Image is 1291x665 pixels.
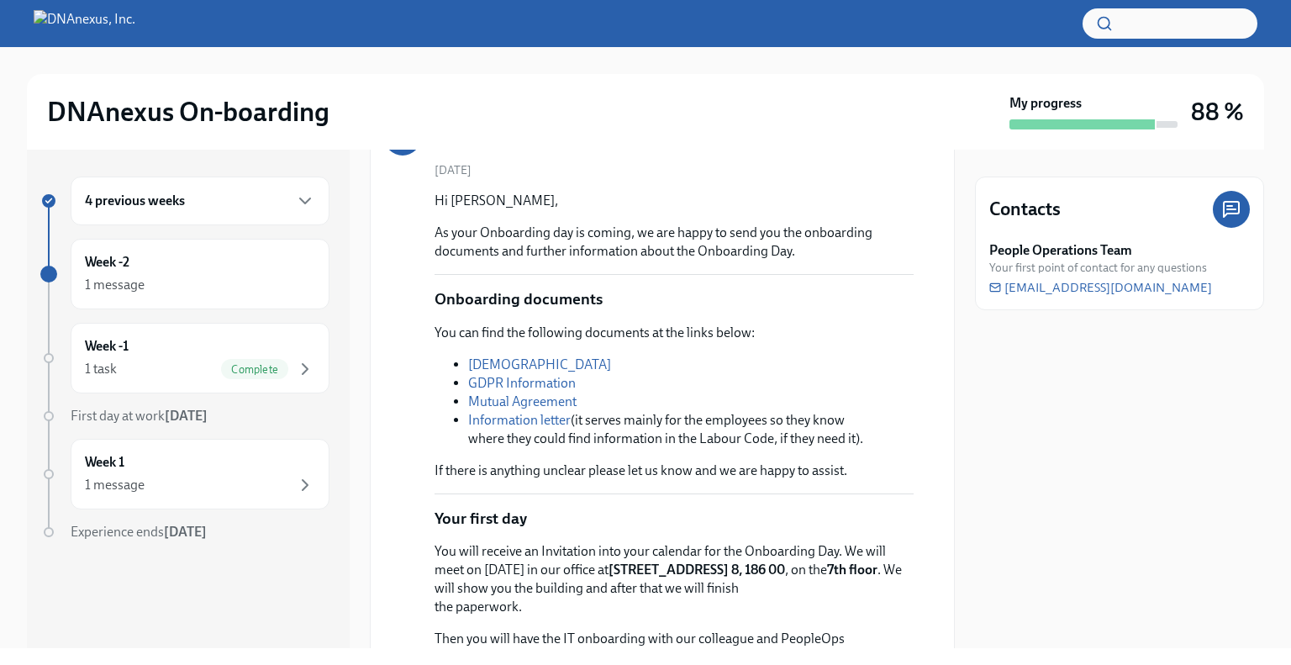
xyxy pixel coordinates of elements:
h4: Contacts [989,197,1061,222]
strong: People Operations Team [989,241,1132,260]
h6: Week 1 [85,453,124,472]
span: [DATE] [435,162,472,178]
div: 1 message [85,476,145,494]
p: If there is anything unclear please let us know and we are happy to assist. [435,462,863,480]
strong: [DATE] [164,524,207,540]
p: As your Onboarding day is coming, we are happy to send you the onboarding documents and further i... [435,224,914,261]
a: First day at work[DATE] [40,407,329,425]
p: You can find the following documents at the links below: [435,324,863,342]
a: Week -21 message [40,239,329,309]
h6: 4 previous weeks [85,192,185,210]
div: 1 task [85,360,117,378]
a: Week -11 taskComplete [40,323,329,393]
strong: My progress [1009,94,1082,113]
a: Week 11 message [40,439,329,509]
img: DNAnexus, Inc. [34,10,135,37]
div: 4 previous weeks [71,177,329,225]
p: You will receive an Invitation into your calendar for the Onboarding Day. We will meet on [DATE] ... [435,542,914,616]
a: [EMAIL_ADDRESS][DOMAIN_NAME] [989,279,1212,296]
p: Your first day [435,508,527,530]
p: Hi [PERSON_NAME], [435,192,914,210]
a: Information letter [468,412,571,428]
strong: [DATE] [165,408,208,424]
a: [DEMOGRAPHIC_DATA] [468,356,611,372]
strong: [STREET_ADDRESS] 8, 186 00 [609,562,785,578]
h2: DNAnexus On-boarding [47,95,329,129]
a: Mutual Agreement [468,393,577,409]
strong: 7th floor [827,562,877,578]
span: First day at work [71,408,208,424]
span: Complete [221,363,288,376]
p: Onboarding documents [435,288,603,310]
span: Experience ends [71,524,207,540]
div: 1 message [85,276,145,294]
h6: Week -1 [85,337,129,356]
h3: 88 % [1191,97,1244,127]
h6: Week -2 [85,253,129,272]
li: (it serves mainly for the employees so they know where they could find information in the Labour ... [468,411,863,448]
span: Your first point of contact for any questions [989,260,1207,276]
a: GDPR Information [468,375,576,391]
